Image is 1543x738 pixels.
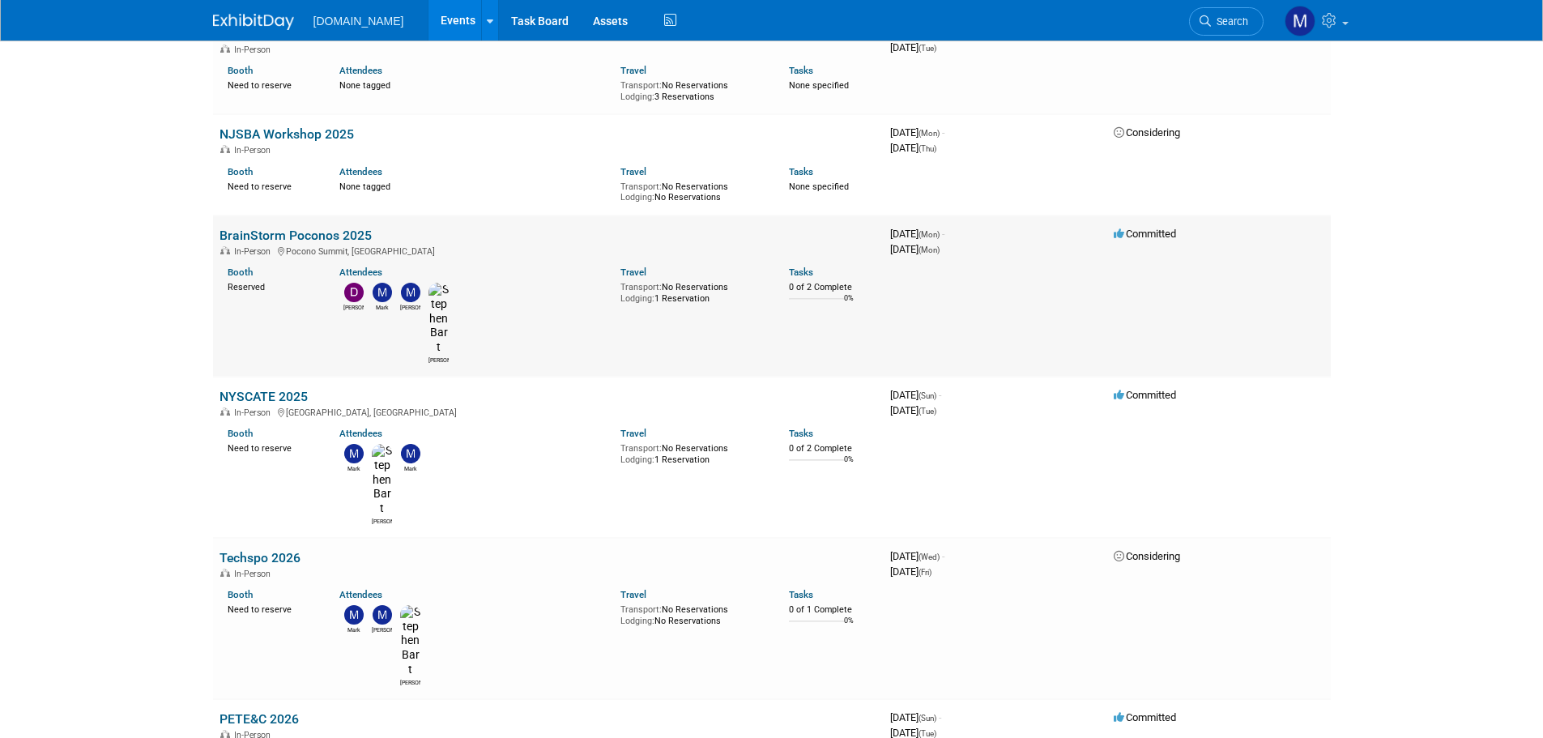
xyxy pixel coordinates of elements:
[620,443,662,454] span: Transport:
[844,616,854,638] td: 0%
[844,455,854,477] td: 0%
[234,407,275,418] span: In-Person
[220,244,877,257] div: Pocono Summit, [GEOGRAPHIC_DATA]
[890,565,931,578] span: [DATE]
[620,293,654,304] span: Lodging:
[620,601,765,626] div: No Reservations No Reservations
[789,428,813,439] a: Tasks
[373,605,392,625] img: Matthew Levin
[789,166,813,177] a: Tasks
[220,405,877,418] div: [GEOGRAPHIC_DATA], [GEOGRAPHIC_DATA]
[620,92,654,102] span: Lodging:
[1114,550,1180,562] span: Considering
[919,407,936,416] span: (Tue)
[220,45,230,53] img: In-Person Event
[220,569,230,577] img: In-Person Event
[919,144,936,153] span: (Thu)
[220,407,230,416] img: In-Person Event
[919,129,940,138] span: (Mon)
[890,142,936,154] span: [DATE]
[234,45,275,55] span: In-Person
[234,569,275,579] span: In-Person
[890,126,944,139] span: [DATE]
[400,605,420,677] img: Stephen Bart
[620,192,654,203] span: Lodging:
[228,428,253,439] a: Booth
[789,589,813,600] a: Tasks
[919,714,936,723] span: (Sun)
[401,444,420,463] img: Mark Triftshauser
[220,126,354,142] a: NJSBA Workshop 2025
[228,601,316,616] div: Need to reserve
[620,282,662,292] span: Transport:
[228,166,253,177] a: Booth
[400,463,420,473] div: Mark Triftshauser
[400,302,420,312] div: Matthew Levin
[919,230,940,239] span: (Mon)
[343,302,364,312] div: Damien Dimino
[228,178,316,193] div: Need to reserve
[400,677,420,687] div: Stephen Bart
[939,711,941,723] span: -
[344,444,364,463] img: Mark Menzella
[919,568,931,577] span: (Fri)
[620,279,765,304] div: No Reservations 1 Reservation
[1114,228,1176,240] span: Committed
[220,246,230,254] img: In-Person Event
[339,589,382,600] a: Attendees
[372,444,392,516] img: Stephen Bart
[942,228,944,240] span: -
[234,145,275,156] span: In-Person
[620,604,662,615] span: Transport:
[620,65,646,76] a: Travel
[228,589,253,600] a: Booth
[620,428,646,439] a: Travel
[890,228,944,240] span: [DATE]
[620,178,765,203] div: No Reservations No Reservations
[890,711,941,723] span: [DATE]
[228,65,253,76] a: Booth
[1114,126,1180,139] span: Considering
[344,283,364,302] img: Damien Dimino
[1211,15,1248,28] span: Search
[620,616,654,626] span: Lodging:
[428,283,449,355] img: Stephen Bart
[1114,711,1176,723] span: Committed
[919,391,936,400] span: (Sun)
[942,550,944,562] span: -
[919,44,936,53] span: (Tue)
[789,443,877,454] div: 0 of 2 Complete
[339,166,382,177] a: Attendees
[789,267,813,278] a: Tasks
[228,77,316,92] div: Need to reserve
[372,302,392,312] div: Mark Menzella
[890,550,944,562] span: [DATE]
[234,246,275,257] span: In-Person
[1189,7,1264,36] a: Search
[220,711,299,727] a: PETE&C 2026
[373,283,392,302] img: Mark Menzella
[890,404,936,416] span: [DATE]
[220,145,230,153] img: In-Person Event
[789,80,849,91] span: None specified
[942,126,944,139] span: -
[228,440,316,454] div: Need to reserve
[620,166,646,177] a: Travel
[228,279,316,293] div: Reserved
[339,77,608,92] div: None tagged
[789,604,877,616] div: 0 of 1 Complete
[372,516,392,526] div: Stephen Bart
[228,267,253,278] a: Booth
[939,389,941,401] span: -
[620,589,646,600] a: Travel
[789,181,849,192] span: None specified
[220,228,372,243] a: BrainStorm Poconos 2025
[339,267,382,278] a: Attendees
[620,77,765,102] div: No Reservations 3 Reservations
[620,267,646,278] a: Travel
[343,463,364,473] div: Mark Menzella
[620,440,765,465] div: No Reservations 1 Reservation
[313,15,404,28] span: [DOMAIN_NAME]
[401,283,420,302] img: Matthew Levin
[1114,389,1176,401] span: Committed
